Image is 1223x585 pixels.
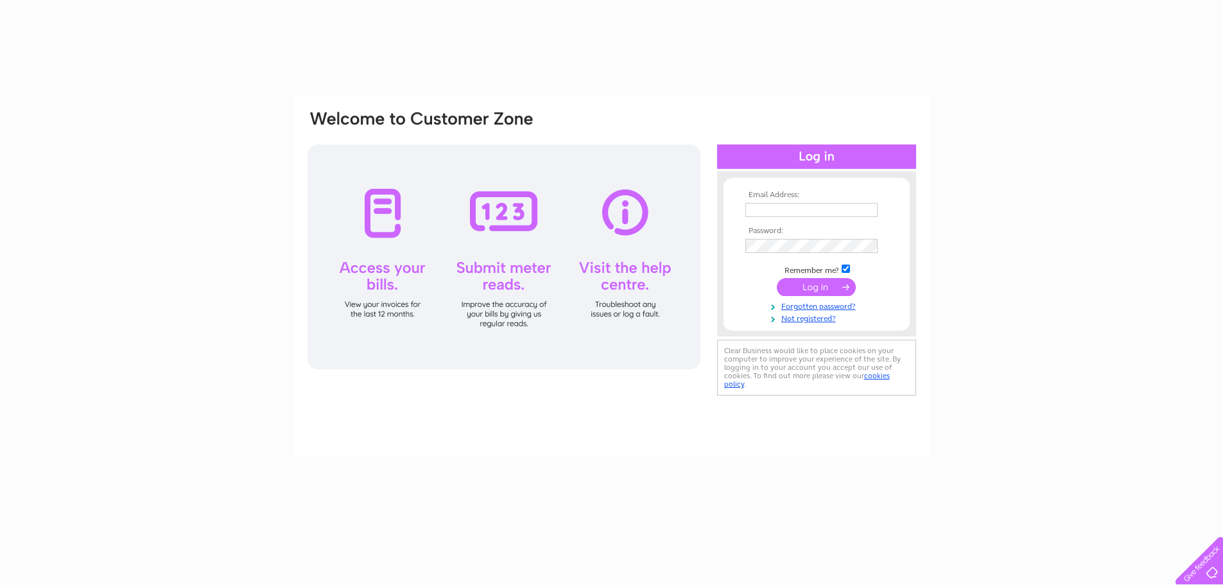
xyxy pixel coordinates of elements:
td: Remember me? [742,263,891,275]
th: Email Address: [742,191,891,200]
th: Password: [742,227,891,236]
a: Forgotten password? [745,299,891,311]
a: Not registered? [745,311,891,324]
div: Clear Business would like to place cookies on your computer to improve your experience of the sit... [717,340,916,396]
a: cookies policy [724,371,890,389]
input: Submit [777,278,856,296]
